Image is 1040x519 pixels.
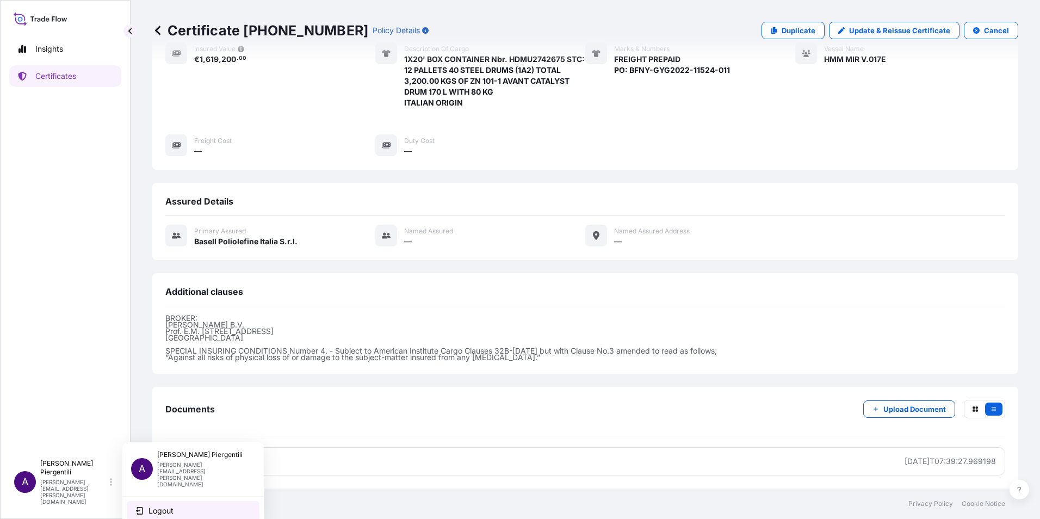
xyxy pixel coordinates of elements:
[157,450,246,459] p: [PERSON_NAME] Piergentili
[157,461,246,487] p: [PERSON_NAME][EMAIL_ADDRESS][PERSON_NAME][DOMAIN_NAME]
[614,236,622,247] span: —
[863,400,955,418] button: Upload Document
[984,25,1009,36] p: Cancel
[883,404,946,415] p: Upload Document
[404,236,412,247] span: —
[905,456,996,467] div: [DATE]T07:39:27.969198
[148,505,174,516] span: Logout
[762,22,825,39] a: Duplicate
[614,227,690,236] span: Named Assured Address
[22,477,28,487] span: A
[165,196,233,207] span: Assured Details
[614,54,730,76] span: FREIGHT PREPAID PO: BFNY-GYG2022-11524-011
[962,499,1005,508] a: Cookie Notice
[152,22,368,39] p: Certificate [PHONE_NUMBER]
[908,499,953,508] a: Privacy Policy
[40,459,108,477] p: [PERSON_NAME] Piergentili
[404,54,585,108] span: 1X20' BOX CONTAINER Nbr. HDMU2742675 STC: 12 PALLETS 40 STEEL DRUMS (1A2) TOTAL 3,200.00 KGS OF Z...
[165,404,215,415] span: Documents
[9,65,121,87] a: Certificates
[35,71,76,82] p: Certificates
[782,25,815,36] p: Duplicate
[165,315,1005,361] p: BROKER: [PERSON_NAME] B.V. Prof. E.M. [STREET_ADDRESS] [GEOGRAPHIC_DATA] SPECIAL INSURING CONDITI...
[964,22,1018,39] button: Cancel
[849,25,950,36] p: Update & Reissue Certificate
[194,146,202,157] span: —
[404,137,435,145] span: Duty Cost
[829,22,959,39] a: Update & Reissue Certificate
[373,25,420,36] p: Policy Details
[404,227,453,236] span: Named Assured
[165,447,1005,475] a: PDFCertificate[DATE]T07:39:27.969198
[35,44,63,54] p: Insights
[9,38,121,60] a: Insights
[165,286,243,297] span: Additional clauses
[404,146,412,157] span: —
[194,137,232,145] span: Freight Cost
[139,464,145,474] span: A
[194,227,246,236] span: Primary assured
[194,236,298,247] span: Basell Poliolefine Italia S.r.l.
[40,479,108,505] p: [PERSON_NAME][EMAIL_ADDRESS][PERSON_NAME][DOMAIN_NAME]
